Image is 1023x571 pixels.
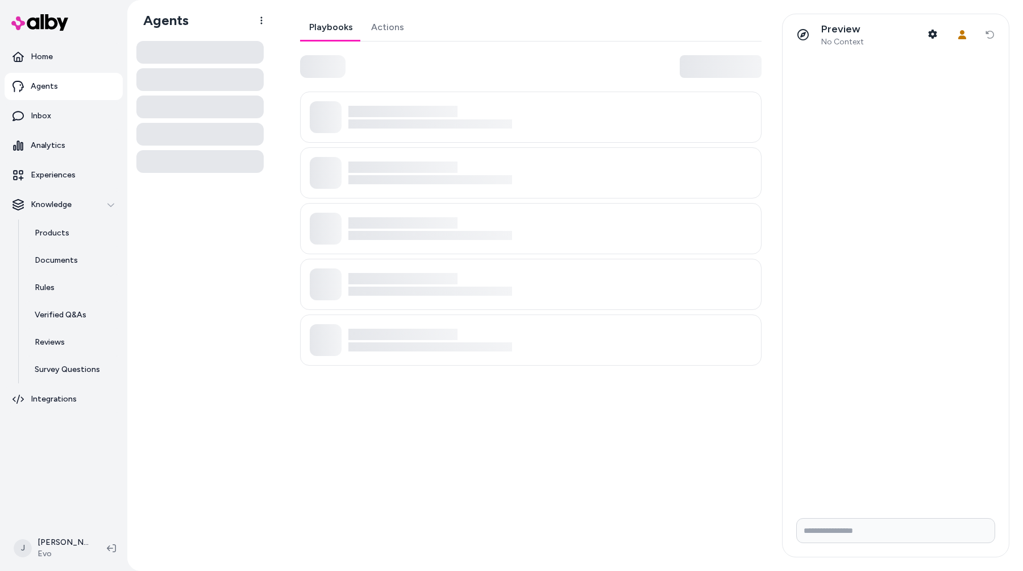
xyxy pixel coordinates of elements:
a: Actions [362,14,413,41]
p: Preview [821,23,864,36]
a: Home [5,43,123,71]
span: J [14,539,32,557]
p: Rules [35,282,55,293]
a: Inbox [5,102,123,130]
span: Evo [38,548,89,560]
a: Rules [23,274,123,301]
button: J[PERSON_NAME]Evo [7,530,98,566]
p: [PERSON_NAME] [38,537,89,548]
h1: Agents [134,12,189,29]
input: Write your prompt here [796,518,995,543]
a: Documents [23,247,123,274]
p: Inbox [31,110,51,122]
p: Products [35,227,69,239]
a: Agents [5,73,123,100]
p: Analytics [31,140,65,151]
a: Verified Q&As [23,301,123,329]
p: Verified Q&As [35,309,86,321]
p: Integrations [31,394,77,405]
p: Knowledge [31,199,72,210]
a: Playbooks [300,14,362,41]
p: Experiences [31,169,76,181]
p: Documents [35,255,78,266]
a: Analytics [5,132,123,159]
a: Experiences [5,162,123,189]
span: No Context [821,37,864,47]
a: Integrations [5,386,123,413]
p: Reviews [35,337,65,348]
button: Knowledge [5,191,123,218]
p: Agents [31,81,58,92]
a: Survey Questions [23,356,123,383]
a: Products [23,220,123,247]
p: Survey Questions [35,364,100,375]
p: Home [31,51,53,63]
img: alby Logo [11,14,68,31]
a: Reviews [23,329,123,356]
